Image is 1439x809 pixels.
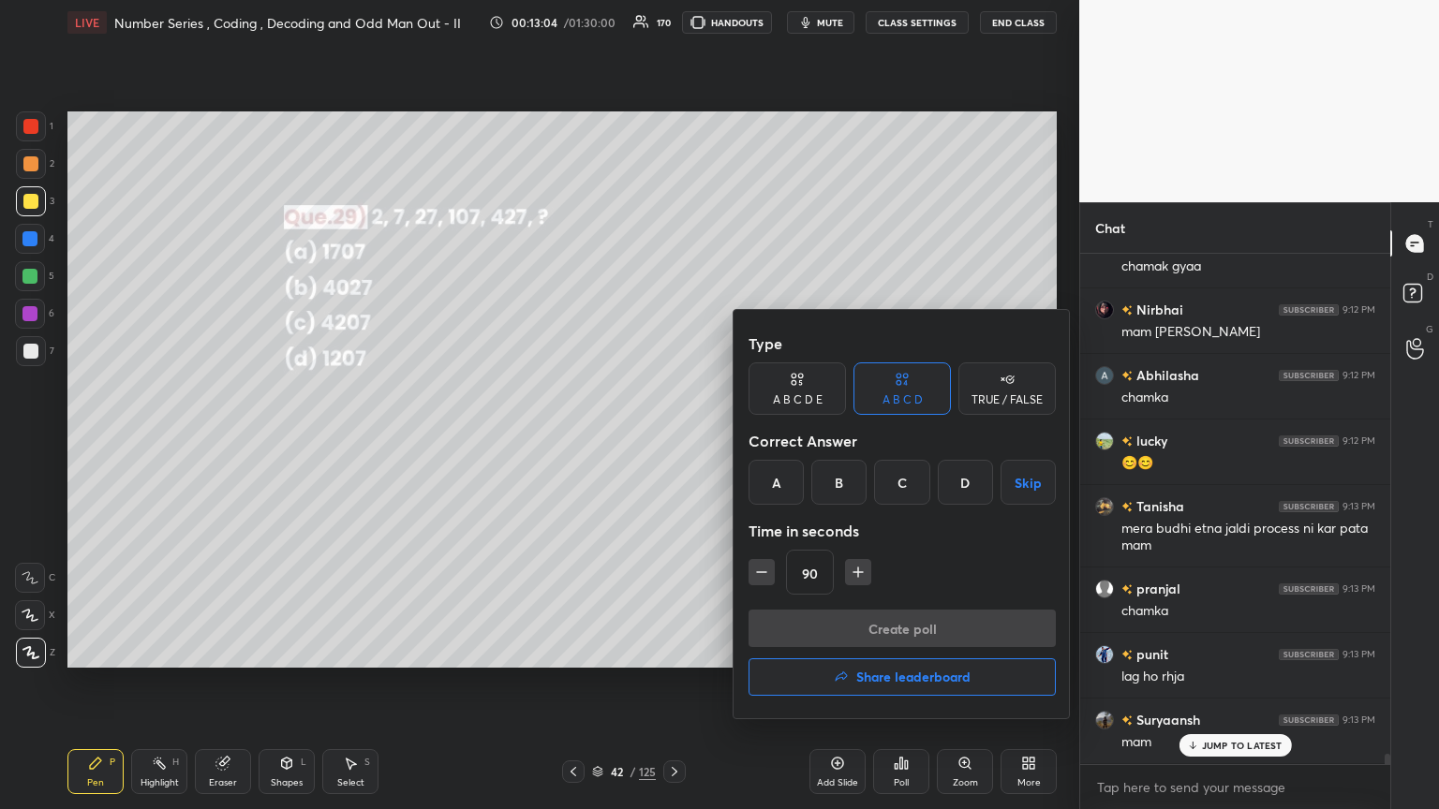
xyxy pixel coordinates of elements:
div: B [811,460,867,505]
div: TRUE / FALSE [972,394,1043,405]
h4: Share leaderboard [856,670,971,684]
div: C [874,460,929,505]
div: A [749,460,804,505]
div: Time in seconds [749,512,1056,550]
div: Type [749,325,1056,362]
div: D [938,460,993,505]
div: Correct Answer [749,422,1056,460]
button: Skip [1001,460,1056,505]
div: A B C D E [773,394,823,405]
button: Share leaderboard [749,658,1056,696]
div: A B C D [883,394,923,405]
